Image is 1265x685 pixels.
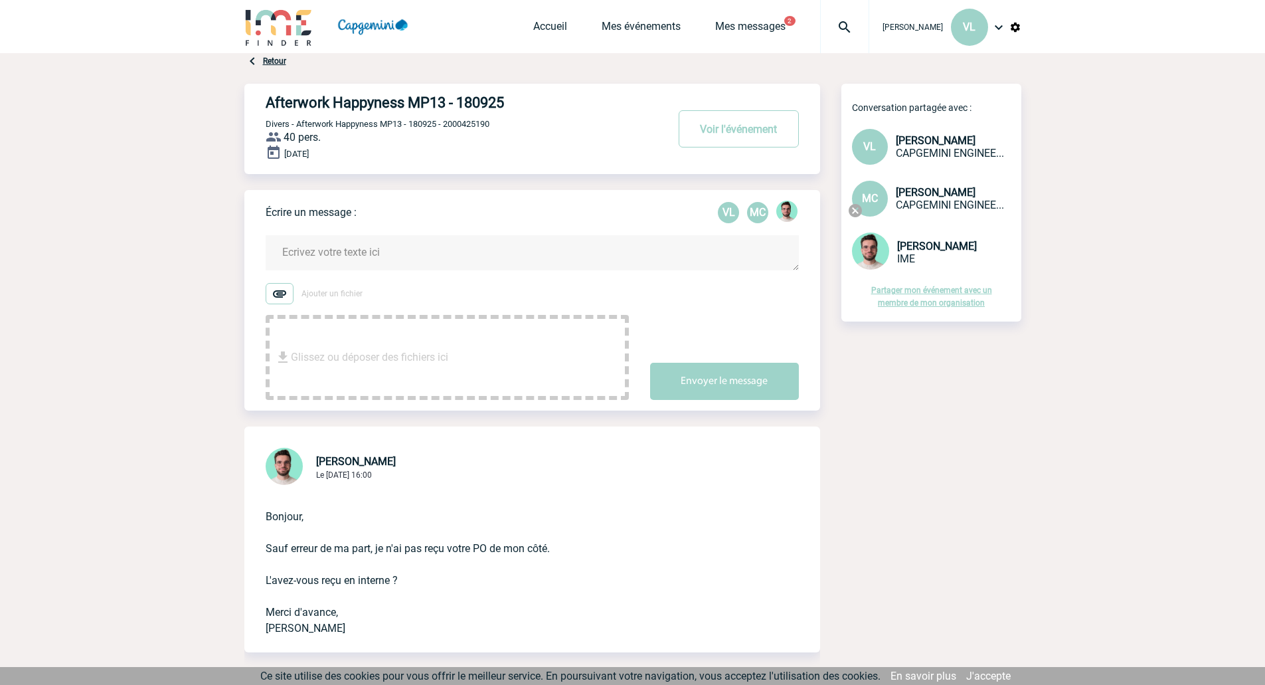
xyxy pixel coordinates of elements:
span: CAPGEMINI ENGINEERING RESEARCH AND DEVELOPMENT [896,147,1004,159]
span: Le [DATE] 16:00 [316,470,372,480]
p: Conversation partagée avec : [852,102,1021,113]
a: Retour [263,56,286,66]
button: Envoyer le message [650,363,799,400]
img: 121547-2.png [852,233,889,270]
h4: Afterwork Happyness MP13 - 180925 [266,94,628,111]
img: 121547-2.png [266,448,303,485]
span: [PERSON_NAME] [883,23,943,32]
button: 2 [784,16,796,26]
a: J'accepte [966,670,1011,682]
span: [DATE] [284,149,309,159]
img: cancel-24-px-g.png [847,203,863,219]
a: Mes messages [715,20,786,39]
span: VL [863,140,876,153]
span: VL [963,21,975,33]
span: Ajouter un fichier [301,289,363,298]
span: CAPGEMINI ENGINEERING RESEARCH AND DEVELOPMENT [896,199,1004,211]
span: [PERSON_NAME] [897,240,977,252]
p: Bonjour, Sauf erreur de ma part, je n'ai pas reçu votre PO de mon côté. L'avez-vous reçu en inter... [266,488,762,636]
span: [PERSON_NAME] [896,186,975,199]
span: IME [897,252,915,265]
a: Mes événements [602,20,681,39]
div: Véronique LEVEQUE [718,202,739,223]
img: file_download.svg [275,349,291,365]
p: VL [718,202,739,223]
img: 121547-2.png [776,201,798,222]
div: Benjamin ROLAND [776,201,798,225]
p: MC [747,202,768,223]
button: Voir l'événement [679,110,799,147]
span: Divers - Afterwork Happyness MP13 - 180925 - 2000425190 [266,119,489,129]
a: Partager mon événement avec un membre de mon organisation [871,286,992,308]
span: Glissez ou déposer des fichiers ici [291,324,448,391]
span: [PERSON_NAME] [896,134,975,147]
p: Écrire un message : [266,206,357,219]
a: Accueil [533,20,567,39]
img: IME-Finder [244,8,313,46]
span: Ce site utilise des cookies pour vous offrir le meilleur service. En poursuivant votre navigation... [260,670,881,682]
span: MC [862,192,878,205]
span: 40 pers. [284,131,321,144]
span: [PERSON_NAME] [316,455,396,468]
a: En savoir plus [890,670,956,682]
div: Mélanie CROUZET [747,202,768,223]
